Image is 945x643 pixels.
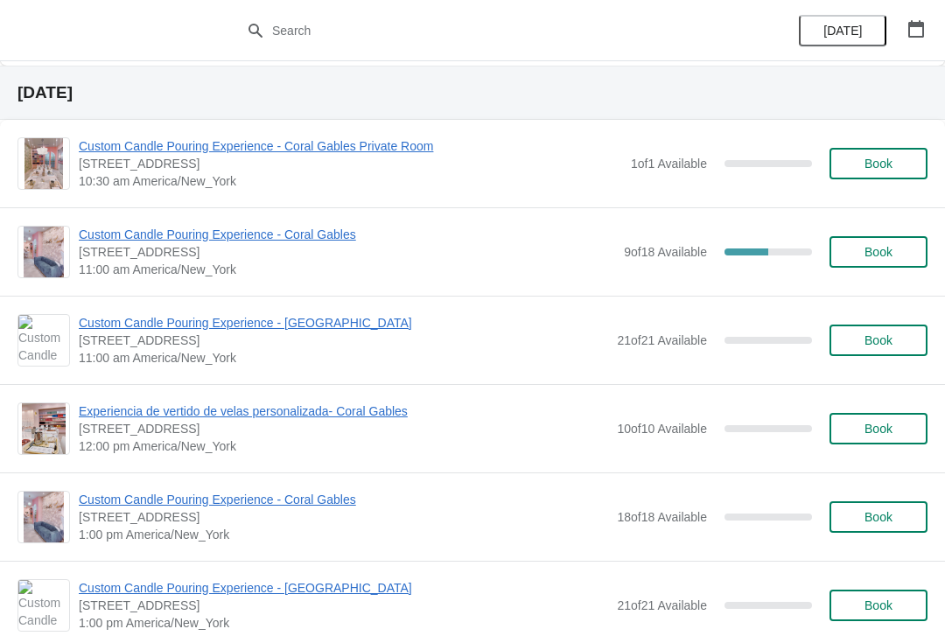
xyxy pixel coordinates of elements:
span: [STREET_ADDRESS] [79,332,608,349]
button: Book [829,236,927,268]
span: Experiencia de vertido de velas personalizada- Coral Gables [79,402,608,420]
button: Book [829,501,927,533]
span: 10 of 10 Available [617,422,707,436]
span: Book [864,422,892,436]
span: Custom Candle Pouring Experience - [GEOGRAPHIC_DATA] [79,579,608,597]
button: [DATE] [799,15,886,46]
input: Search [271,15,709,46]
span: Book [864,598,892,612]
img: Custom Candle Pouring Experience - Coral Gables Private Room | 154 Giralda Avenue, Coral Gables, ... [24,138,63,189]
button: Book [829,148,927,179]
span: Book [864,333,892,347]
span: 21 of 21 Available [617,333,707,347]
span: [DATE] [823,24,862,38]
span: 11:00 am America/New_York [79,261,615,278]
span: [STREET_ADDRESS] [79,597,608,614]
img: Custom Candle Pouring Experience - Fort Lauderdale | 914 East Las Olas Boulevard, Fort Lauderdale... [18,315,69,366]
span: Book [864,245,892,259]
img: Experiencia de vertido de velas personalizada- Coral Gables | 154 Giralda Avenue, Coral Gables, F... [22,403,66,454]
span: [STREET_ADDRESS] [79,420,608,437]
span: Custom Candle Pouring Experience - Coral Gables [79,226,615,243]
img: Custom Candle Pouring Experience - Fort Lauderdale | 914 East Las Olas Boulevard, Fort Lauderdale... [18,580,69,631]
img: Custom Candle Pouring Experience - Coral Gables | 154 Giralda Avenue, Coral Gables, FL, USA | 1:0... [24,492,65,542]
button: Book [829,590,927,621]
span: 21 of 21 Available [617,598,707,612]
span: [STREET_ADDRESS] [79,508,608,526]
span: 1 of 1 Available [631,157,707,171]
span: 1:00 pm America/New_York [79,526,608,543]
span: 9 of 18 Available [624,245,707,259]
img: Custom Candle Pouring Experience - Coral Gables | 154 Giralda Avenue, Coral Gables, FL, USA | 11:... [24,227,65,277]
span: Book [864,157,892,171]
span: Book [864,510,892,524]
h2: [DATE] [17,84,927,101]
span: 18 of 18 Available [617,510,707,524]
span: [STREET_ADDRESS] [79,155,622,172]
span: Custom Candle Pouring Experience - Coral Gables [79,491,608,508]
span: Custom Candle Pouring Experience - Coral Gables Private Room [79,137,622,155]
span: 12:00 pm America/New_York [79,437,608,455]
button: Book [829,413,927,444]
span: [STREET_ADDRESS] [79,243,615,261]
span: 11:00 am America/New_York [79,349,608,367]
span: 1:00 pm America/New_York [79,614,608,632]
span: Custom Candle Pouring Experience - [GEOGRAPHIC_DATA] [79,314,608,332]
button: Book [829,325,927,356]
span: 10:30 am America/New_York [79,172,622,190]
